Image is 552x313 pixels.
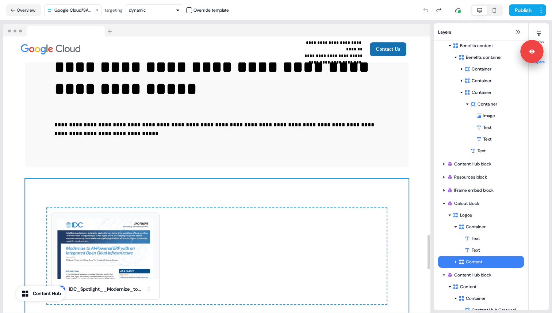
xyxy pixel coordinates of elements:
div: Benefits container [459,54,521,61]
button: Styles [529,28,549,44]
div: Text [438,145,524,157]
div: LogosContainerTextTextContent [438,209,524,268]
div: targeting [105,7,123,14]
div: Text [438,233,524,244]
div: Resources block [438,171,524,183]
div: Container [464,65,521,73]
div: Logos [453,211,521,219]
div: Container [459,223,521,230]
div: Benefits containerContainerContainerContainerContainerImageTextTextText [438,51,524,157]
div: Content Hub block [447,271,521,279]
div: Container [459,295,521,302]
div: Image [476,112,524,119]
div: Content [453,283,521,290]
div: Text [438,133,524,145]
div: Container [438,63,524,75]
div: Text [470,147,524,154]
button: dynamic [126,4,183,16]
div: Callout blockLogosContainerTextTextContent [438,198,524,268]
div: Container [438,75,524,87]
div: Image [438,110,524,122]
div: ContainerTextText [438,221,524,256]
button: Content Hub [16,286,65,301]
div: Callout block [447,200,521,207]
div: Text [476,135,524,143]
div: ContainerImageTextText [438,98,524,145]
div: dynamic [129,7,146,14]
div: Text [438,122,524,133]
div: Content Hub [33,290,61,297]
div: Benefits contentBenefits containerContainerContainerContainerContainerImageTextTextText [438,40,524,157]
div: Text [438,244,524,256]
button: Overview [6,4,41,16]
button: Publish [509,4,536,16]
div: IFrame embed block [438,184,524,196]
div: Benefits contentBenefits containerContainerContainerContainerContainerImageTextTextText [438,28,524,157]
img: IDC_Spotlight__Modernize_to_AI-Powered_ERP_with_an_Integrated_Open_Cloud_Infrastructure_(2).pdf [57,219,153,279]
div: Text [464,235,524,242]
div: Image [21,44,140,55]
div: Container [464,77,521,84]
img: Image [21,44,80,55]
div: Container [464,89,521,96]
div: Layers [434,23,528,41]
div: Container [470,100,521,108]
img: Browser topbar [3,24,115,37]
div: Google Cloud/SAP/Rise v2.2 [54,7,93,14]
div: Content Hub block [438,158,524,170]
div: Override template [193,7,229,14]
div: IFrame embed block [447,187,521,194]
div: IDC_Spotlight__Modernize_to_AI-Powered_ERP_with_an_Integrated_Open_Cloud_Infrastructure_(2).pdf [69,286,142,293]
div: Benefits content [453,42,521,49]
div: Text [476,124,524,131]
div: Text [464,247,524,254]
div: Content [459,258,521,266]
div: ContainerContainerImageTextTextText [438,87,524,157]
button: Contact Us [370,42,407,56]
div: Resources block [447,173,521,181]
div: Content Hub block [447,160,521,168]
div: Content [438,256,524,268]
